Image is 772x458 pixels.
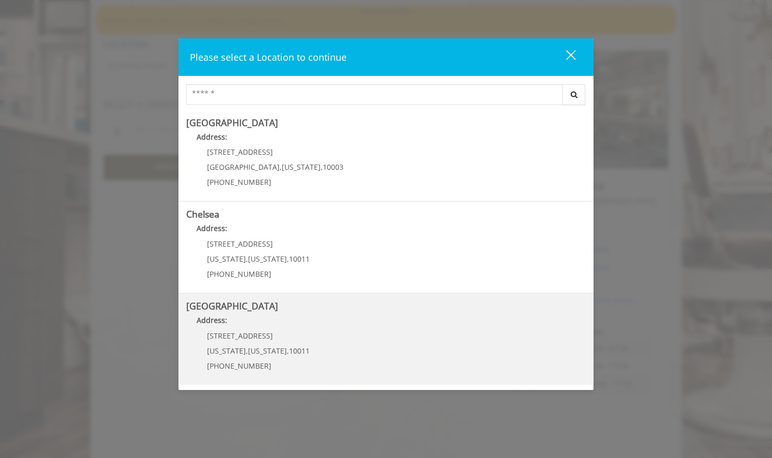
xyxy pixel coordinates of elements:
div: close dialog [554,49,575,65]
span: [STREET_ADDRESS] [207,331,273,341]
span: [US_STATE] [207,346,246,356]
span: 10011 [289,254,310,264]
span: , [287,346,289,356]
span: [US_STATE] [282,162,321,172]
span: [US_STATE] [207,254,246,264]
span: [PHONE_NUMBER] [207,361,271,371]
span: [GEOGRAPHIC_DATA] [207,162,280,172]
i: Search button [568,91,580,98]
b: Chelsea [186,208,219,220]
span: [STREET_ADDRESS] [207,239,273,249]
b: [GEOGRAPHIC_DATA] [186,116,278,129]
span: [PHONE_NUMBER] [207,269,271,279]
span: [STREET_ADDRESS] [207,147,273,157]
span: [PHONE_NUMBER] [207,177,271,187]
button: close dialog [547,46,582,68]
span: 10011 [289,346,310,356]
span: Please select a Location to continue [190,51,347,63]
div: Center Select [186,84,586,110]
span: [US_STATE] [248,254,287,264]
span: , [246,254,248,264]
span: , [321,162,323,172]
span: , [246,346,248,356]
span: , [287,254,289,264]
span: 10003 [323,162,343,172]
b: [GEOGRAPHIC_DATA] [186,300,278,312]
b: Address: [197,223,227,233]
input: Search Center [186,84,563,105]
b: Address: [197,132,227,142]
b: Address: [197,315,227,325]
span: , [280,162,282,172]
span: [US_STATE] [248,346,287,356]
